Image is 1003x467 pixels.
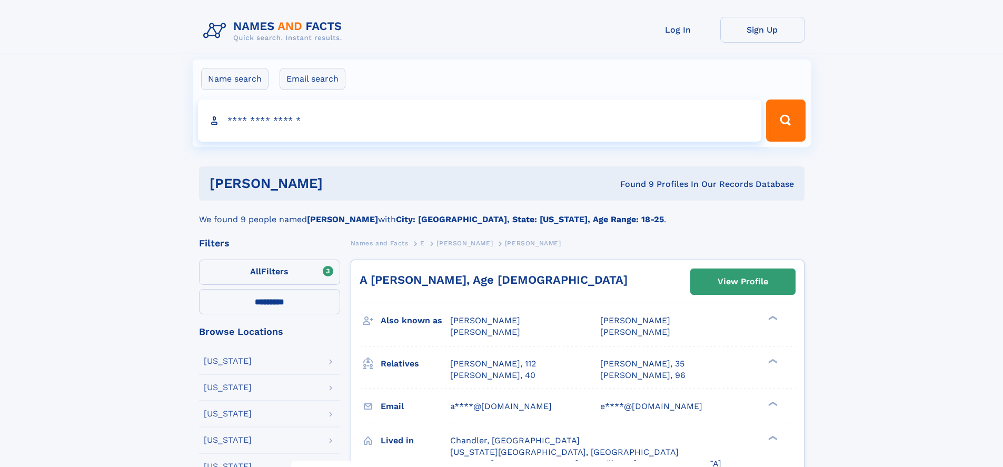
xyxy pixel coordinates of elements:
[204,410,252,418] div: [US_STATE]
[450,435,580,445] span: Chandler, [GEOGRAPHIC_DATA]
[766,434,778,441] div: ❯
[450,358,536,370] a: [PERSON_NAME], 112
[204,436,252,444] div: [US_STATE]
[381,398,450,415] h3: Email
[450,327,520,337] span: [PERSON_NAME]
[307,214,378,224] b: [PERSON_NAME]
[600,370,686,381] a: [PERSON_NAME], 96
[600,327,670,337] span: [PERSON_NAME]
[471,178,794,190] div: Found 9 Profiles In Our Records Database
[766,315,778,322] div: ❯
[199,17,351,45] img: Logo Names and Facts
[691,269,795,294] a: View Profile
[199,327,340,336] div: Browse Locations
[381,312,450,330] h3: Also known as
[204,383,252,392] div: [US_STATE]
[199,201,805,226] div: We found 9 people named with .
[450,370,535,381] a: [PERSON_NAME], 40
[199,260,340,285] label: Filters
[204,357,252,365] div: [US_STATE]
[420,240,425,247] span: E
[351,236,409,250] a: Names and Facts
[766,400,778,407] div: ❯
[199,239,340,248] div: Filters
[396,214,664,224] b: City: [GEOGRAPHIC_DATA], State: [US_STATE], Age Range: 18-25
[636,17,720,43] a: Log In
[201,68,269,90] label: Name search
[250,266,261,276] span: All
[210,177,472,190] h1: [PERSON_NAME]
[600,358,684,370] a: [PERSON_NAME], 35
[436,236,493,250] a: [PERSON_NAME]
[198,100,762,142] input: search input
[420,236,425,250] a: E
[766,100,805,142] button: Search Button
[436,240,493,247] span: [PERSON_NAME]
[450,315,520,325] span: [PERSON_NAME]
[505,240,561,247] span: [PERSON_NAME]
[381,355,450,373] h3: Relatives
[720,17,805,43] a: Sign Up
[450,447,679,457] span: [US_STATE][GEOGRAPHIC_DATA], [GEOGRAPHIC_DATA]
[360,273,628,286] a: A [PERSON_NAME], Age [DEMOGRAPHIC_DATA]
[766,357,778,364] div: ❯
[381,432,450,450] h3: Lived in
[718,270,768,294] div: View Profile
[280,68,345,90] label: Email search
[600,315,670,325] span: [PERSON_NAME]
